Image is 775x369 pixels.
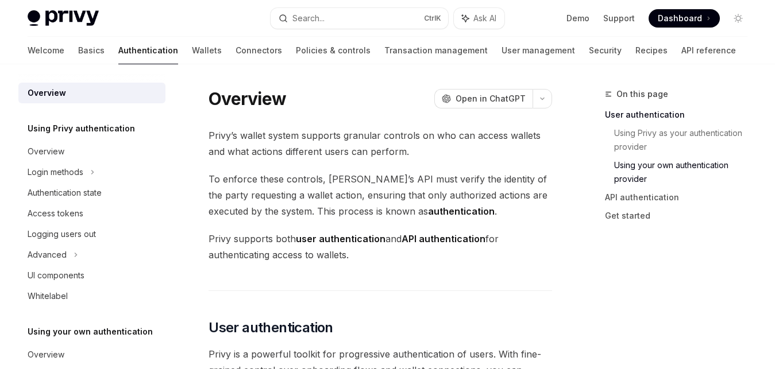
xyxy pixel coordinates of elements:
button: Open in ChatGPT [434,89,533,108]
span: To enforce these controls, [PERSON_NAME]’s API must verify the identity of the party requesting a... [209,171,552,219]
div: Authentication state [28,186,102,200]
strong: user authentication [296,233,385,244]
button: Search...CtrlK [271,8,448,29]
span: Ask AI [473,13,496,24]
a: User authentication [605,106,757,124]
a: Demo [566,13,589,24]
a: User management [502,37,575,64]
a: Get started [605,207,757,225]
div: Overview [28,348,64,362]
span: Privy’s wallet system supports granular controls on who can access wallets and what actions diffe... [209,127,552,160]
a: Recipes [635,37,668,64]
a: Using your own authentication provider [614,156,757,188]
a: Authentication state [18,182,165,203]
a: Access tokens [18,203,165,224]
a: Policies & controls [296,37,371,64]
a: Overview [18,344,165,365]
button: Ask AI [454,8,504,29]
h5: Using Privy authentication [28,122,135,135]
div: Access tokens [28,207,83,220]
a: Overview [18,83,165,103]
button: Toggle dark mode [729,9,747,28]
strong: API authentication [402,233,485,244]
a: Using Privy as your authentication provider [614,124,757,156]
img: light logo [28,10,99,26]
a: Wallets [192,37,222,64]
span: On this page [616,87,668,101]
a: Connectors [236,37,282,64]
div: UI components [28,269,84,282]
div: Overview [28,86,66,100]
span: Open in ChatGPT [456,93,526,104]
a: Overview [18,141,165,162]
a: Welcome [28,37,64,64]
a: UI components [18,265,165,286]
a: Security [589,37,622,64]
div: Login methods [28,165,83,179]
div: Overview [28,145,64,158]
span: User authentication [209,318,333,337]
div: Logging users out [28,227,96,241]
a: API reference [681,37,736,64]
a: Authentication [118,37,178,64]
a: API authentication [605,188,757,207]
a: Dashboard [649,9,720,28]
a: Basics [78,37,105,64]
h5: Using your own authentication [28,325,153,339]
span: Dashboard [658,13,702,24]
a: Support [603,13,635,24]
span: Privy supports both and for authenticating access to wallets. [209,231,552,263]
a: Whitelabel [18,286,165,306]
div: Advanced [28,248,67,262]
a: Logging users out [18,224,165,244]
a: Transaction management [384,37,488,64]
h1: Overview [209,88,286,109]
span: Ctrl K [424,14,441,23]
strong: authentication [428,205,495,217]
div: Search... [292,11,325,25]
div: Whitelabel [28,289,68,303]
